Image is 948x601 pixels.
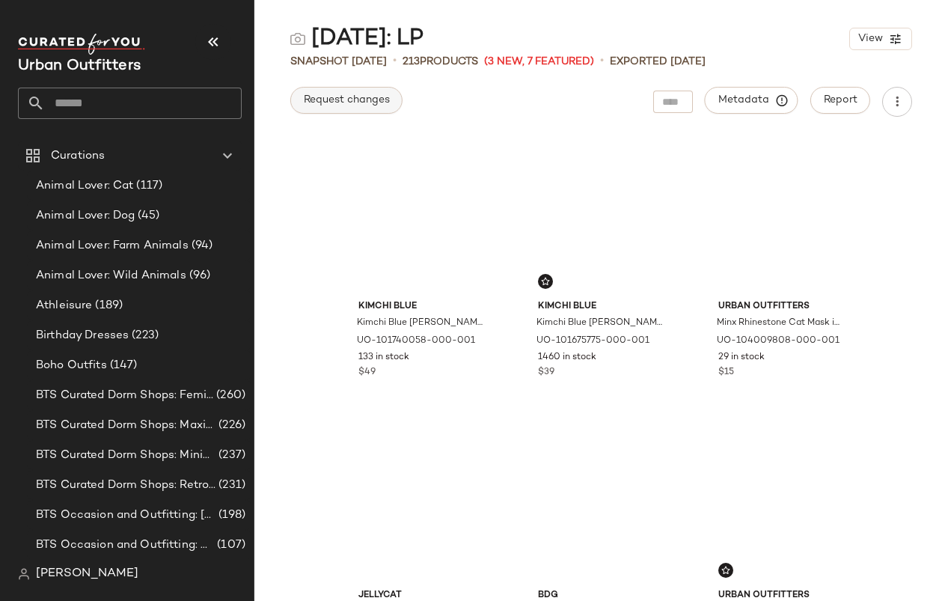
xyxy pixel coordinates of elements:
[36,417,215,434] span: BTS Curated Dorm Shops: Maximalist
[18,568,30,580] img: svg%3e
[36,565,138,583] span: [PERSON_NAME]
[536,317,663,330] span: Kimchi Blue [PERSON_NAME] Lace High-Rise Stretch Capri Pant in Black, Women's at Urban Outfitters
[600,52,604,70] span: •
[36,177,133,195] span: Animal Lover: Cat
[36,267,186,284] span: Animal Lover: Wild Animals
[536,335,649,348] span: UO-101675775-000-001
[129,327,159,344] span: (223)
[107,357,138,374] span: (147)
[718,94,786,107] span: Metadata
[36,387,213,404] span: BTS Curated Dorm Shops: Feminine
[610,54,706,70] p: Exported [DATE]
[538,351,596,364] span: 1460 in stock
[18,58,141,74] span: Current Company Name
[718,366,734,379] span: $15
[36,447,215,464] span: BTS Curated Dorm Shops: Minimalist
[213,387,245,404] span: (260)
[92,297,123,314] span: (189)
[718,351,765,364] span: 29 in stock
[36,327,129,344] span: Birthday Dresses
[215,507,245,524] span: (198)
[290,87,403,114] button: Request changes
[717,335,840,348] span: UO-104009808-000-001
[403,56,420,67] span: 213
[823,94,857,106] span: Report
[36,477,215,494] span: BTS Curated Dorm Shops: Retro+ Boho
[810,87,870,114] button: Report
[541,277,550,286] img: svg%3e
[186,267,211,284] span: (96)
[705,87,798,114] button: Metadata
[36,237,189,254] span: Animal Lover: Farm Animals
[189,237,213,254] span: (94)
[393,52,397,70] span: •
[215,477,245,494] span: (231)
[214,537,245,554] span: (107)
[357,317,483,330] span: Kimchi Blue [PERSON_NAME] Lace Trim Puff Sleeve Blouse in Black, Women's at Urban Outfitters
[36,507,215,524] span: BTS Occasion and Outfitting: [PERSON_NAME] to Party
[358,351,409,364] span: 133 in stock
[857,33,883,45] span: View
[36,207,135,225] span: Animal Lover: Dog
[290,24,423,54] div: [DATE]: LP
[215,447,245,464] span: (237)
[18,34,145,55] img: cfy_white_logo.C9jOOHJF.svg
[133,177,162,195] span: (117)
[36,357,107,374] span: Boho Outfits
[717,317,843,330] span: Minx Rhinestone Cat Mask in Black, Women's at Urban Outfitters
[484,54,594,70] span: (3 New, 7 Featured)
[290,31,305,46] img: svg%3e
[538,300,664,314] span: Kimchi Blue
[721,566,730,575] img: svg%3e
[215,417,245,434] span: (226)
[303,94,390,106] span: Request changes
[403,54,478,70] div: Products
[718,300,845,314] span: Urban Outfitters
[358,366,376,379] span: $49
[36,537,214,554] span: BTS Occasion and Outfitting: Homecoming Dresses
[36,297,92,314] span: Athleisure
[135,207,159,225] span: (45)
[849,28,912,50] button: View
[357,335,475,348] span: UO-101740058-000-001
[290,54,387,70] span: Snapshot [DATE]
[358,300,485,314] span: Kimchi Blue
[51,147,105,165] span: Curations
[538,366,554,379] span: $39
